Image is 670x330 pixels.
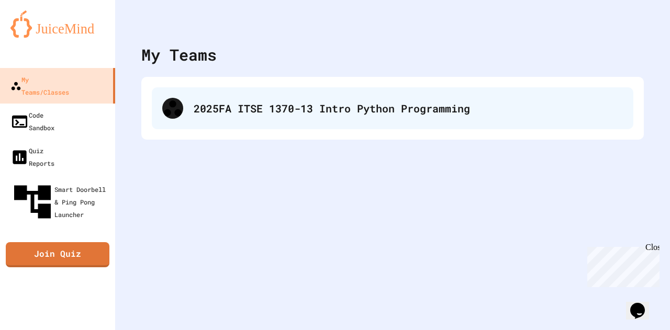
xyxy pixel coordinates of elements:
div: Code Sandbox [10,109,54,134]
div: 2025FA ITSE 1370-13 Intro Python Programming [194,100,623,116]
div: My Teams [141,43,217,66]
iframe: chat widget [626,288,660,320]
div: Quiz Reports [10,144,54,169]
div: 2025FA ITSE 1370-13 Intro Python Programming [152,87,633,129]
div: My Teams/Classes [10,73,69,98]
div: Chat with us now!Close [4,4,72,66]
img: logo-orange.svg [10,10,105,38]
iframe: chat widget [583,243,660,287]
a: Join Quiz [6,242,109,267]
div: Smart Doorbell & Ping Pong Launcher [10,180,111,224]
